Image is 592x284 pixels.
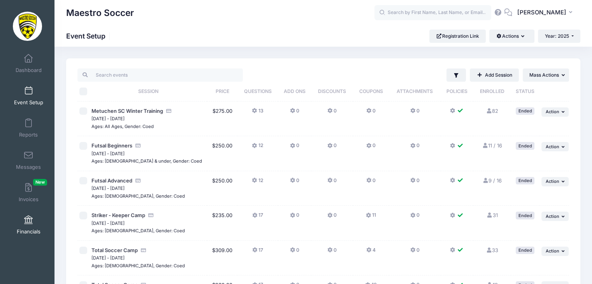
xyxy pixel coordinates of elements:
td: $309.00 [207,241,237,276]
span: Metuchen SC Winter Training [91,108,163,114]
button: Mass Actions [523,68,569,82]
th: Price [207,82,237,102]
div: Ended [516,247,534,254]
span: Add Ons [284,88,306,94]
a: Registration Link [429,30,486,43]
small: Ages: [DEMOGRAPHIC_DATA] & under, Gender: Coed [91,158,202,164]
button: 0 [366,107,376,119]
small: Ages: [DEMOGRAPHIC_DATA], Gender: Coed [91,263,185,268]
button: 0 [366,177,376,188]
th: Questions [237,82,278,102]
a: Messages [10,147,47,174]
button: 0 [327,107,337,119]
small: [DATE] - [DATE] [91,221,125,226]
input: Search events [77,68,243,82]
span: Year: 2025 [545,33,569,39]
a: Dashboard [10,50,47,77]
span: Action [546,179,559,184]
h1: Event Setup [66,32,112,40]
button: 0 [410,212,419,223]
span: Total Soccer Camp [91,247,138,253]
button: Action [541,177,569,186]
button: Year: 2025 [538,30,580,43]
span: Action [546,248,559,254]
span: New [33,179,47,186]
th: Coupons [353,82,389,102]
button: 17 [252,247,263,258]
button: 13 [252,107,263,119]
span: Futsal Beginners [91,142,132,149]
button: 0 [290,212,299,223]
small: [DATE] - [DATE] [91,255,125,261]
th: Add Ons [278,82,311,102]
button: 0 [290,177,299,188]
small: [DATE] - [DATE] [91,151,125,156]
button: Action [541,142,569,151]
a: InvoicesNew [10,179,47,206]
i: Accepting Credit Card Payments [141,248,147,253]
td: $275.00 [207,102,237,137]
span: Event Setup [14,99,43,106]
a: 33 [486,247,498,253]
span: Discounts [318,88,346,94]
i: Accepting Credit Card Payments [135,178,141,183]
button: 17 [252,212,263,223]
button: Action [541,212,569,221]
span: Mass Actions [529,72,559,78]
small: [DATE] - [DATE] [91,116,125,121]
td: $235.00 [207,206,237,241]
button: 0 [290,107,299,119]
a: Event Setup [10,82,47,109]
button: 12 [252,177,263,188]
button: Action [541,247,569,256]
th: Attachments [389,82,441,102]
small: Ages: [DEMOGRAPHIC_DATA], Gender: Coed [91,228,185,233]
button: [PERSON_NAME] [512,4,580,22]
button: 11 [366,212,376,223]
span: Questions [244,88,271,94]
button: 0 [290,142,299,153]
button: 0 [410,107,419,119]
div: Ended [516,212,534,219]
a: 82 [486,108,498,114]
div: Ended [516,107,534,115]
a: Financials [10,211,47,238]
span: Coupons [359,88,383,94]
th: Discounts [311,82,353,102]
span: Action [546,144,559,149]
span: Dashboard [16,67,42,74]
span: [PERSON_NAME] [517,8,566,17]
button: 12 [252,142,263,153]
span: Invoices [19,196,39,203]
i: Accepting Credit Card Payments [148,213,154,218]
img: Maestro Soccer [13,12,42,41]
a: 31 [486,212,497,218]
span: Reports [19,131,38,138]
span: Policies [446,88,467,94]
input: Search by First Name, Last Name, or Email... [374,5,491,21]
a: 9 / 16 [482,177,502,184]
button: 0 [410,142,419,153]
button: 0 [410,177,419,188]
span: Action [546,214,559,219]
button: 0 [327,247,337,258]
a: 11 / 16 [482,142,502,149]
span: Messages [16,164,41,170]
span: Action [546,109,559,114]
div: Ended [516,177,534,184]
th: Enrolled [473,82,511,102]
button: 0 [290,247,299,258]
button: 0 [327,212,337,223]
small: Ages: [DEMOGRAPHIC_DATA], Gender: Coed [91,193,185,199]
button: Actions [489,30,534,43]
i: Accepting Credit Card Payments [166,109,172,114]
h1: Maestro Soccer [66,4,134,22]
th: Session [90,82,207,102]
small: [DATE] - [DATE] [91,186,125,191]
a: Reports [10,114,47,142]
td: $250.00 [207,171,237,206]
div: Ended [516,142,534,149]
button: Action [541,107,569,117]
th: Status [511,82,539,102]
span: Striker - Keeper Camp [91,212,145,218]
